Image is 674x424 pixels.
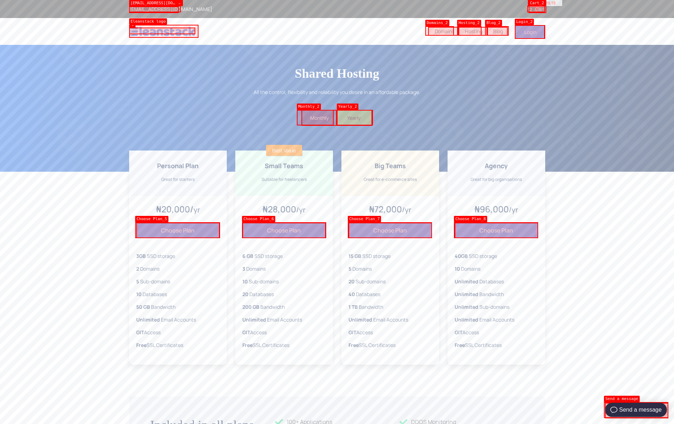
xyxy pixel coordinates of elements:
[242,342,253,348] span: Free
[348,203,432,216] p: ₦ 72,000
[136,278,139,285] span: 5
[266,145,302,156] span: Best Value
[136,203,220,216] p: ₦20,000/
[348,278,432,285] li: Sub-domains
[242,203,326,216] p: ₦ 28,000
[348,341,432,349] li: SSL Certificates
[348,329,356,336] span: GIT
[136,341,220,349] li: SSL Certificates
[136,329,144,336] span: GIT
[136,176,220,183] p: Great for starters
[242,278,326,285] li: Sub-domains
[301,110,337,126] label: Monthly
[242,329,326,336] li: Access
[242,304,259,310] span: 200 GB
[455,329,462,336] span: GIT
[455,253,468,259] span: 40GB
[136,329,220,336] li: Access
[460,27,488,36] a: Hosting
[348,161,432,171] p: Big Teams
[348,176,432,183] p: Great for e-commerce sites
[129,66,545,81] h2: Shared Hosting
[194,205,200,214] span: yr
[455,329,538,336] li: Access
[527,6,545,12] a: Cart
[136,223,220,238] button: Choose Plan
[455,291,478,298] span: Unlimited
[136,265,139,272] span: 2
[129,88,545,96] p: All the control, flexibility and reliability you desire in an affordable package.
[455,316,538,323] li: Email Accounts
[337,110,372,126] label: Yearly
[136,303,220,311] li: Bandwidth
[136,252,220,260] li: SSD storage
[348,316,372,323] span: Unlimited
[136,316,160,323] span: Unlimited
[136,253,146,259] span: 3GB
[129,6,212,12] a: [EMAIL_ADDRESS][DOMAIN_NAME]
[455,252,538,260] li: SSD storage
[402,205,411,214] span: /yr
[455,278,478,285] span: Unlimited
[136,290,220,298] li: Databases
[242,265,245,272] span: 3
[136,265,220,272] li: Domain s
[136,278,220,285] li: Sub-domains
[455,265,460,272] span: 10
[455,341,538,349] li: SSL Certificates
[455,223,538,238] button: Choose Plan
[242,223,326,238] button: Choose Plan
[242,265,326,272] li: Domain s
[455,304,478,310] span: Unlimited
[455,161,538,171] p: Agency
[455,278,538,285] li: Databases
[455,342,465,348] span: Free
[348,265,351,272] span: 5
[348,329,432,336] li: Access
[136,304,150,310] span: 50 GB
[242,176,326,183] p: Suitable for freelancers
[455,290,538,298] li: Bandwidth
[242,329,250,336] span: GIT
[348,265,432,272] li: Domain s
[488,27,508,36] a: Blog
[509,205,518,214] span: /yr
[348,290,432,298] li: Databases
[348,223,432,238] button: Choose Plan
[242,252,326,260] li: SSD storage
[242,303,326,311] li: Bandwidth
[455,203,538,216] p: ₦ 96,000
[242,316,326,323] li: Email Accounts
[348,316,432,323] li: Email Accounts
[296,205,305,214] span: /yr
[136,342,146,348] span: Free
[348,252,432,260] li: SSD storage
[242,316,266,323] span: Unlimited
[455,303,538,311] li: Sub-domains
[455,316,478,323] span: Unlimited
[348,342,359,348] span: Free
[242,161,326,171] p: Small Teams
[242,253,253,259] span: 6 GB
[136,291,142,298] span: 10
[348,278,355,285] span: 20
[242,278,248,285] span: 10
[348,303,432,311] li: Bandwidth
[348,253,361,259] span: 15 GB
[46,7,108,21] div: Send a message
[242,290,326,298] li: Databases
[348,304,358,310] span: 1 TB
[136,316,220,323] li: Email Accounts
[242,341,326,349] li: SSL Certificates
[348,291,355,298] span: 40
[515,25,545,39] a: Login
[455,265,538,272] li: Domain s
[455,176,538,183] p: Great for big organisations
[430,27,460,36] a: Domains
[136,161,220,171] p: Personal Plan
[242,291,248,298] span: 20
